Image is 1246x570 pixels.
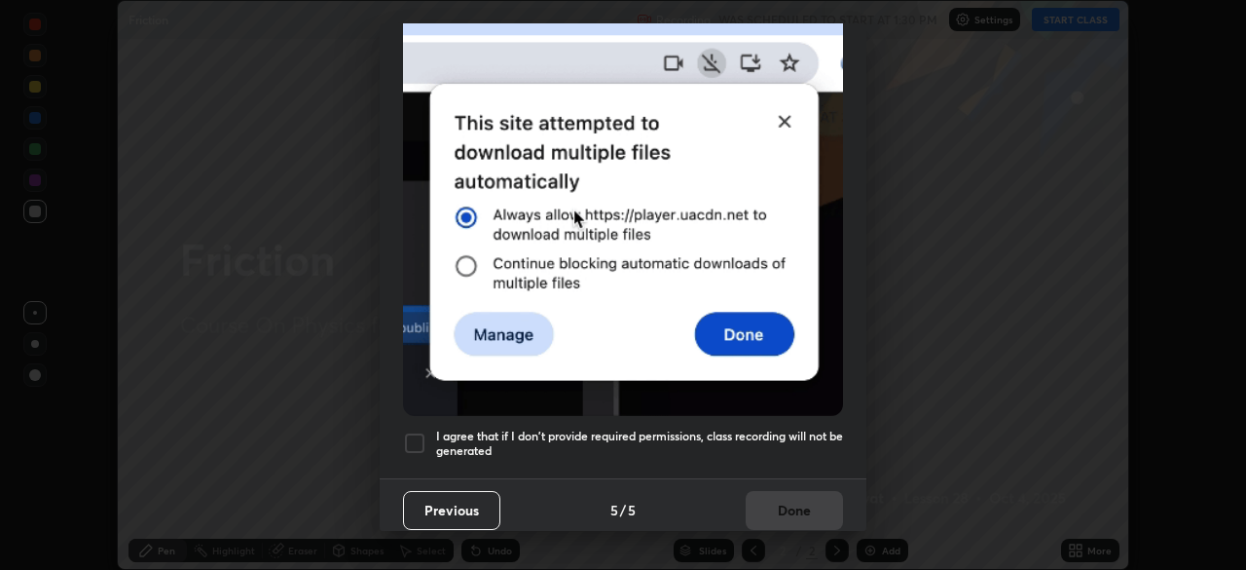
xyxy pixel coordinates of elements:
[610,500,618,520] h4: 5
[436,429,843,459] h5: I agree that if I don't provide required permissions, class recording will not be generated
[620,500,626,520] h4: /
[628,500,636,520] h4: 5
[403,491,500,530] button: Previous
